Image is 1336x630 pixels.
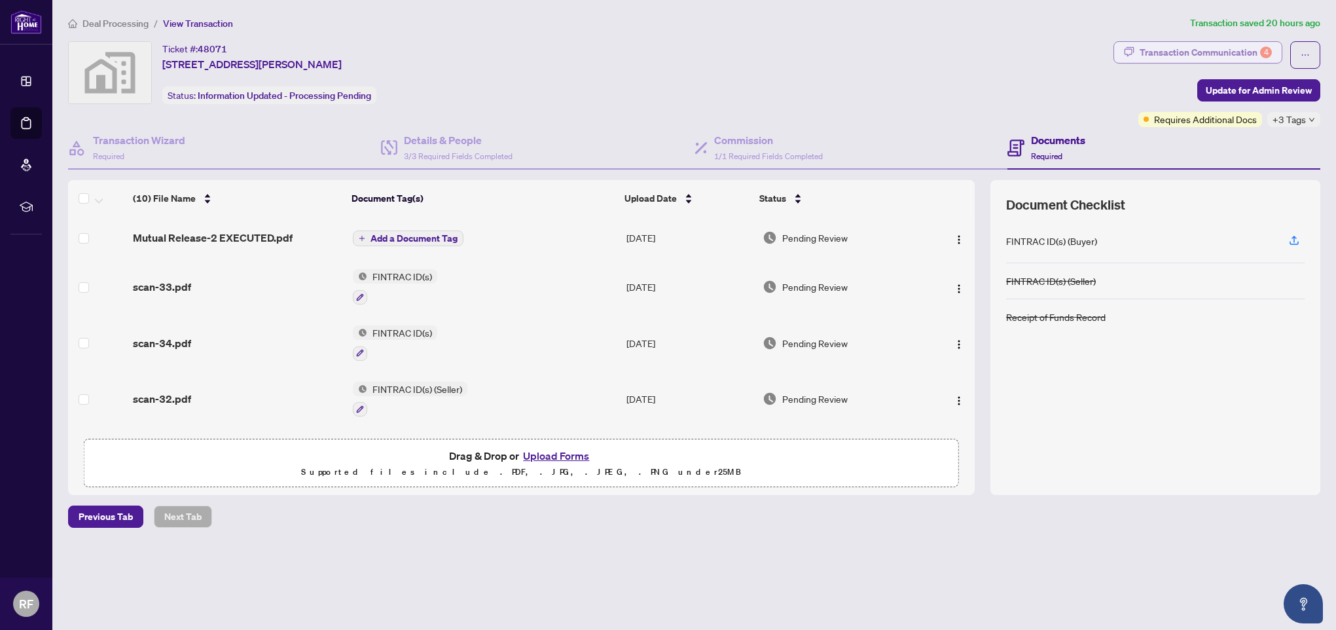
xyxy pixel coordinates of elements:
img: Document Status [763,280,777,294]
img: Status Icon [353,382,367,396]
span: down [1309,117,1315,123]
span: Pending Review [782,336,848,350]
span: Drag & Drop orUpload FormsSupported files include .PDF, .JPG, .JPEG, .PNG under25MB [84,439,958,488]
div: FINTRAC ID(s) (Seller) [1006,274,1096,288]
span: Drag & Drop or [449,447,593,464]
span: 3/3 Required Fields Completed [404,151,513,161]
img: Document Status [763,231,777,245]
td: [DATE] [621,427,757,483]
span: +3 Tags [1273,112,1306,127]
span: 48071 [198,43,227,55]
img: Document Status [763,336,777,350]
span: Previous Tab [79,506,133,527]
div: Transaction Communication [1140,42,1272,63]
li: / [154,16,158,31]
button: Open asap [1284,584,1323,623]
span: Required [93,151,124,161]
button: Status IconFINTRAC ID(s) (Seller) [353,382,467,417]
span: Status [759,191,786,206]
img: Status Icon [353,325,367,340]
p: Supported files include .PDF, .JPG, .JPEG, .PNG under 25 MB [92,464,950,480]
img: Status Icon [353,269,367,284]
th: Status [754,180,923,217]
img: Logo [954,234,964,245]
button: Transaction Communication4 [1113,41,1282,64]
td: [DATE] [621,259,757,315]
span: Upload Date [624,191,677,206]
th: (10) File Name [128,180,346,217]
span: FINTRAC ID(s) (Seller) [367,382,467,396]
span: Document Checklist [1006,196,1125,214]
span: [STREET_ADDRESS][PERSON_NAME] [162,56,342,72]
td: [DATE] [621,371,757,428]
span: scan-32.pdf [133,391,191,407]
div: Status: [162,86,376,104]
span: ellipsis [1301,50,1310,60]
span: Requires Additional Docs [1154,112,1257,126]
button: Upload Forms [519,447,593,464]
th: Document Tag(s) [346,180,619,217]
span: Pending Review [782,280,848,294]
button: Status IconFINTRAC ID(s) [353,325,437,361]
span: FINTRAC ID(s) [367,269,437,284]
h4: Details & People [404,132,513,148]
span: Pending Review [782,392,848,406]
img: Logo [954,396,964,406]
img: Document Status [763,392,777,406]
span: plus [359,235,365,242]
span: View Transaction [163,18,233,29]
button: Logo [948,276,969,297]
div: FINTRAC ID(s) (Buyer) [1006,234,1097,248]
button: Next Tab [154,506,212,528]
span: home [68,19,77,28]
h4: Transaction Wizard [93,132,185,148]
h4: Documents [1031,132,1085,148]
img: Logo [954,284,964,294]
span: Information Updated - Processing Pending [198,90,371,102]
button: Logo [948,333,969,354]
span: 1/1 Required Fields Completed [714,151,823,161]
span: Required [1031,151,1062,161]
span: RF [19,595,33,613]
div: 4 [1260,46,1272,58]
span: Mutual Release-2 EXECUTED.pdf [133,230,293,246]
div: Receipt of Funds Record [1006,310,1106,324]
span: FINTRAC ID(s) [367,325,437,340]
button: Add a Document Tag [353,230,463,247]
article: Transaction saved 20 hours ago [1190,16,1320,31]
img: svg%3e [69,42,151,103]
span: scan-34.pdf [133,335,191,351]
td: [DATE] [621,315,757,371]
span: Add a Document Tag [370,234,458,243]
span: scan-33.pdf [133,279,191,295]
span: (10) File Name [133,191,196,206]
span: Update for Admin Review [1206,80,1312,101]
button: Previous Tab [68,506,143,528]
th: Upload Date [619,180,754,217]
img: logo [10,10,42,34]
h4: Commission [714,132,823,148]
button: Update for Admin Review [1197,79,1320,102]
button: Status IconFINTRAC ID(s) [353,269,437,305]
div: Ticket #: [162,41,227,56]
button: Add a Document Tag [353,231,463,246]
button: Logo [948,388,969,409]
td: [DATE] [621,217,757,259]
span: Deal Processing [82,18,149,29]
button: Logo [948,227,969,248]
span: Pending Review [782,231,848,245]
img: Logo [954,339,964,350]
